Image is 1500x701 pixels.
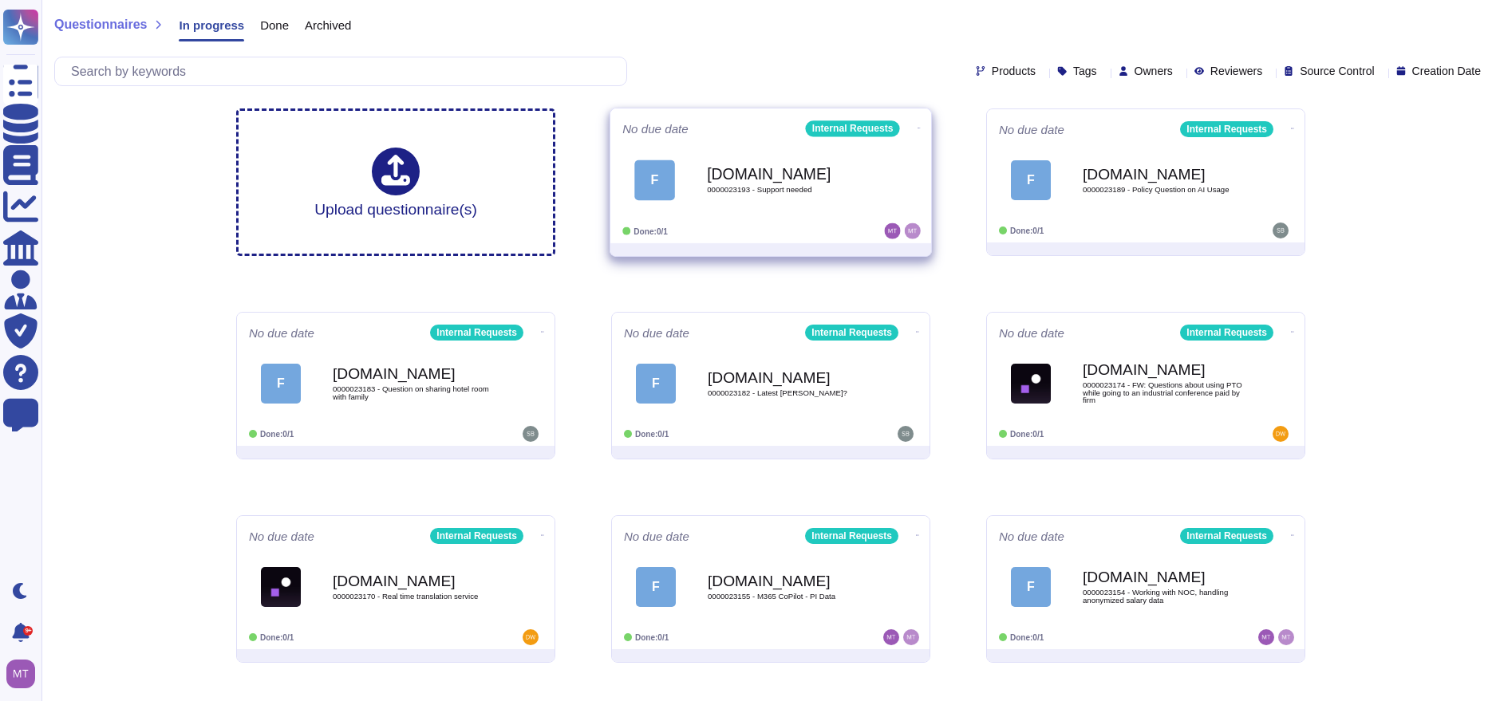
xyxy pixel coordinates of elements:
b: [DOMAIN_NAME] [333,573,492,589]
img: user [1273,426,1289,442]
span: 0000023182 - Latest [PERSON_NAME]? [708,389,867,397]
img: user [523,629,539,645]
div: F [261,364,301,404]
div: Internal Requests [1180,325,1273,341]
span: No due date [622,123,689,135]
img: user [905,223,921,239]
div: F [636,567,676,607]
span: 0000023174 - FW: Questions about using PTO while going to an industrial conference paid by firm [1083,381,1242,404]
span: No due date [999,530,1064,542]
span: Done: 0/1 [635,633,669,642]
span: No due date [249,327,314,339]
span: Done: 0/1 [260,430,294,439]
b: [DOMAIN_NAME] [708,370,867,385]
div: 9+ [23,626,33,636]
span: Done [260,19,289,31]
div: Internal Requests [1180,528,1273,544]
div: F [1011,567,1051,607]
span: 0000023193 - Support needed [707,186,868,194]
span: No due date [624,327,689,339]
span: No due date [999,327,1064,339]
img: user [6,660,35,688]
span: 0000023183 - Question on sharing hotel room with family [333,385,492,400]
img: user [884,223,900,239]
img: user [523,426,539,442]
span: Reviewers [1210,65,1262,77]
img: user [1273,223,1289,238]
span: No due date [624,530,689,542]
div: Internal Requests [805,528,898,544]
span: Creation Date [1412,65,1481,77]
b: [DOMAIN_NAME] [333,366,492,381]
img: user [883,629,899,645]
b: [DOMAIN_NAME] [707,166,868,181]
div: F [1011,160,1051,200]
span: Questionnaires [54,18,147,31]
div: Internal Requests [806,120,900,136]
span: Source Control [1300,65,1374,77]
div: Internal Requests [430,325,523,341]
input: Search by keywords [63,57,626,85]
img: user [1278,629,1294,645]
span: Done: 0/1 [634,226,668,235]
span: Products [992,65,1036,77]
img: user [1258,629,1274,645]
img: user [898,426,914,442]
b: [DOMAIN_NAME] [1083,362,1242,377]
span: Done: 0/1 [1010,226,1044,235]
span: 0000023154 - Working with NOC, handling anonymized salary data [1083,589,1242,604]
span: 0000023170 - Real time translation service [333,593,492,601]
img: Logo [261,567,301,607]
span: Done: 0/1 [260,633,294,642]
span: No due date [999,124,1064,136]
div: F [634,159,675,200]
div: Upload questionnaire(s) [314,148,477,217]
span: Done: 0/1 [635,430,669,439]
div: Internal Requests [805,325,898,341]
span: 0000023189 - Policy Question on AI Usage [1083,186,1242,194]
div: Internal Requests [1180,121,1273,137]
span: Done: 0/1 [1010,633,1044,642]
span: Owners [1135,65,1173,77]
span: In progress [179,19,244,31]
span: Done: 0/1 [1010,430,1044,439]
div: Internal Requests [430,528,523,544]
img: Logo [1011,364,1051,404]
span: Tags [1073,65,1097,77]
b: [DOMAIN_NAME] [1083,569,1242,585]
button: user [3,656,46,691]
b: [DOMAIN_NAME] [708,573,867,589]
span: Archived [305,19,351,31]
div: F [636,364,676,404]
span: 0000023155 - M365 CoPilot - PI Data [708,593,867,601]
b: [DOMAIN_NAME] [1083,167,1242,182]
span: No due date [249,530,314,542]
img: user [903,629,919,645]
